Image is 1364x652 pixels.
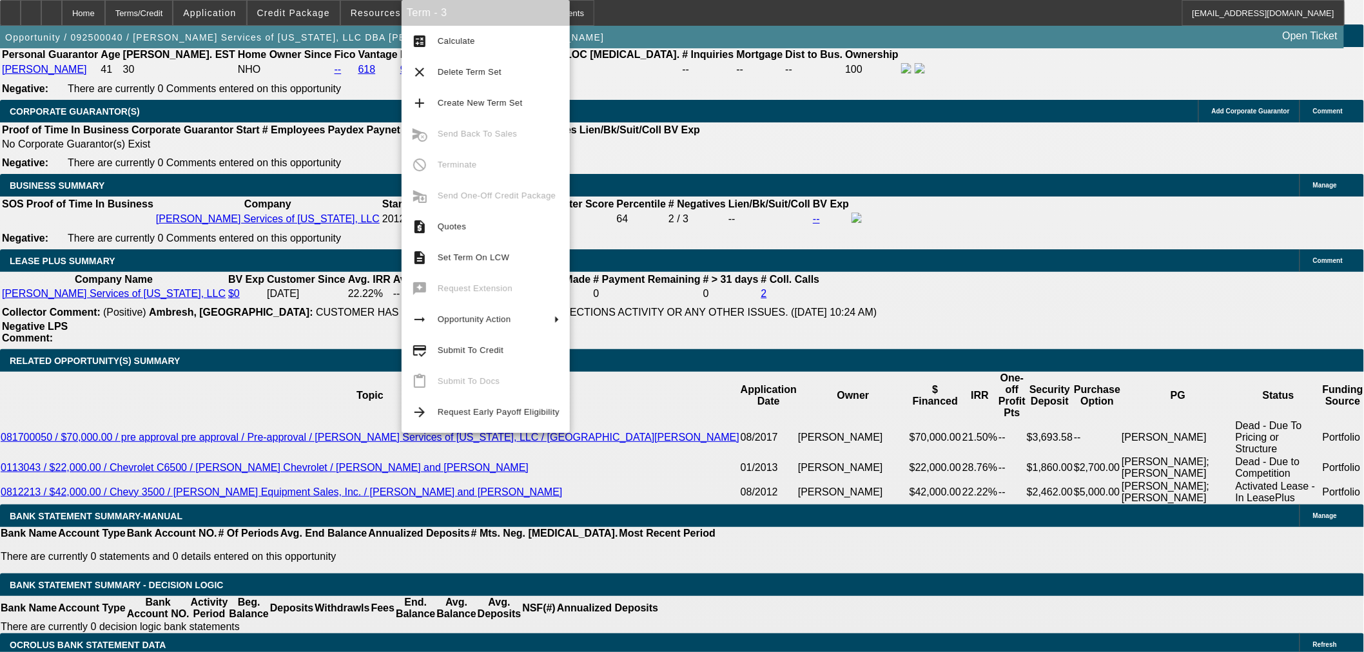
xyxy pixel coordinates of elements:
[703,274,759,285] b: # > 31 days
[1322,455,1364,480] td: Portfolio
[909,419,962,455] td: $70,000.00
[617,198,666,209] b: Percentile
[1235,455,1322,480] td: Dead - Due to Competition
[393,287,508,300] td: --
[1073,480,1121,504] td: $5,000.00
[668,198,726,209] b: # Negatives
[5,32,604,43] span: Opportunity / 092500040 / [PERSON_NAME] Services of [US_STATE], LLC DBA [PERSON_NAME] Towing / [P...
[844,62,899,77] td: 100
[797,372,909,419] th: Owner
[1,551,716,562] p: There are currently 0 statements and 0 details entered on this opportunity
[1,138,706,151] td: No Corporate Guarantor(s) Exist
[1,486,563,497] a: 0812213 / $42,000.00 / Chevy 3500 / [PERSON_NAME] Equipment Sales, Inc. / [PERSON_NAME] and [PERS...
[149,307,313,318] b: Ambresh, [GEOGRAPHIC_DATA]:
[512,62,681,77] td: $0
[351,8,401,18] span: Resources
[367,124,468,135] b: Paynet Master Score
[126,527,218,540] th: Bank Account NO.
[122,62,236,77] td: 30
[248,1,340,25] button: Credit Package
[438,98,523,108] span: Create New Term Set
[57,527,126,540] th: Account Type
[1121,480,1235,504] td: [PERSON_NAME]; [PERSON_NAME]
[2,64,87,75] a: [PERSON_NAME]
[183,8,236,18] span: Application
[438,345,503,355] span: Submit To Credit
[75,274,153,285] b: Company Name
[998,419,1026,455] td: --
[1313,257,1343,264] span: Comment
[1073,455,1121,480] td: $2,700.00
[412,250,427,265] mat-icon: description
[257,8,330,18] span: Credit Package
[998,480,1026,504] td: --
[57,596,126,620] th: Account Type
[395,596,436,620] th: End. Balance
[617,213,666,225] div: 64
[556,596,659,620] th: Annualized Deposits
[909,372,962,419] th: $ Financed
[1212,108,1290,115] span: Add Corporate Guarantor
[436,596,476,620] th: Avg. Balance
[438,67,502,77] span: Delete Term Set
[761,274,820,285] b: # Coll. Calls
[156,213,380,224] a: [PERSON_NAME] Services of [US_STATE], LLC
[382,198,405,209] b: Start
[218,527,280,540] th: # Of Periods
[703,287,759,300] td: 0
[1322,419,1364,455] td: Portfolio
[267,274,346,285] b: Customer Since
[438,36,475,46] span: Calculate
[412,343,427,358] mat-icon: credit_score
[1121,419,1235,455] td: [PERSON_NAME]
[358,64,376,75] a: 618
[68,83,341,94] span: There are currently 0 Comments entered on this opportunity
[512,49,680,60] b: Revolv. HELOC [MEDICAL_DATA].
[1235,480,1322,504] td: Activated Lease - In LeasePlus
[438,407,560,417] span: Request Early Payoff Eligibility
[1026,372,1073,419] th: Security Deposit
[2,307,101,318] b: Collector Comment:
[26,198,154,211] th: Proof of Time In Business
[2,288,226,299] a: [PERSON_NAME] Services of [US_STATE], LLC
[367,527,470,540] th: Annualized Deposits
[797,455,909,480] td: [PERSON_NAME]
[740,455,797,480] td: 01/2013
[100,62,121,77] td: 41
[852,213,862,223] img: facebook-icon.png
[68,233,341,244] span: There are currently 0 Comments entered on this opportunity
[740,372,797,419] th: Application Date
[314,596,370,620] th: Withdrawls
[901,63,911,73] img: facebook-icon.png
[1026,455,1073,480] td: $1,860.00
[438,314,511,324] span: Opportunity Action
[228,596,269,620] th: Beg. Balance
[1278,25,1343,47] a: Open Ticket
[266,287,346,300] td: [DATE]
[664,124,700,135] b: BV Exp
[412,219,427,235] mat-icon: request_quote
[103,307,146,318] span: (Positive)
[1313,182,1337,189] span: Manage
[1235,372,1322,419] th: Status
[813,213,820,224] a: --
[1322,372,1364,419] th: Funding Source
[10,580,224,590] span: Bank Statement Summary - Decision Logic
[580,124,661,135] b: Lien/Bk/Suit/Coll
[1322,480,1364,504] td: Portfolio
[347,287,391,300] td: 22.22%
[412,64,427,80] mat-icon: clear
[244,198,291,209] b: Company
[280,527,368,540] th: Avg. End Balance
[1313,641,1337,648] span: Refresh
[962,419,998,455] td: 21.50%
[740,480,797,504] td: 08/2012
[962,372,998,419] th: IRR
[328,124,364,135] b: Paydex
[335,64,342,75] a: --
[236,124,259,135] b: Start
[348,274,391,285] b: Avg. IRR
[668,213,726,225] div: 2 / 3
[512,198,614,209] b: Paynet Master Score
[1,432,739,443] a: 081700050 / $70,000.00 / pre approval pre approval / Pre-approval / [PERSON_NAME] Services of [US...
